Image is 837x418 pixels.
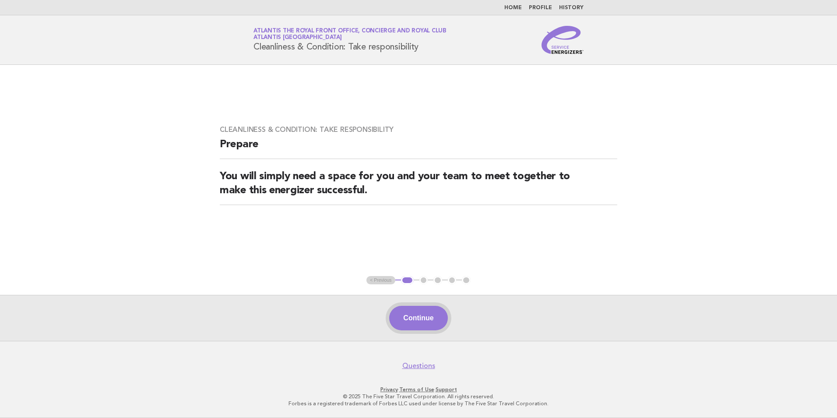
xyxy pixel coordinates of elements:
img: Service Energizers [542,26,584,54]
p: Forbes is a registered trademark of Forbes LLC used under license by The Five Star Travel Corpora... [151,400,686,407]
a: Atlantis The Royal Front Office, Concierge and Royal ClubAtlantis [GEOGRAPHIC_DATA] [253,28,447,40]
h1: Cleanliness & Condition: Take responsibility [253,28,447,51]
p: © 2025 The Five Star Travel Corporation. All rights reserved. [151,393,686,400]
h2: You will simply need a space for you and your team to meet together to make this energizer succes... [220,170,617,205]
h2: Prepare [220,138,617,159]
a: Home [504,5,522,11]
a: Profile [529,5,552,11]
a: Questions [402,361,435,370]
p: · · [151,386,686,393]
a: Terms of Use [399,386,434,393]
a: Support [436,386,457,393]
button: Continue [389,306,447,330]
a: History [559,5,584,11]
a: Privacy [380,386,398,393]
button: 1 [401,276,414,285]
span: Atlantis [GEOGRAPHIC_DATA] [253,35,342,41]
h3: Cleanliness & Condition: Take responsibility [220,125,617,134]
